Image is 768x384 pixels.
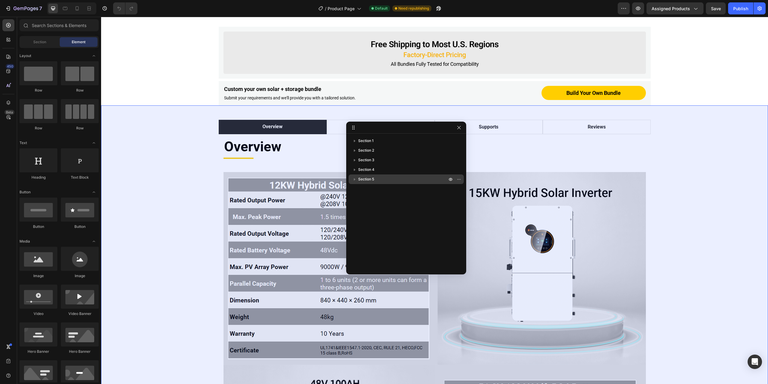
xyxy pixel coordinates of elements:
span: Assigned Products [652,5,690,12]
div: Row [19,125,57,131]
span: Element [72,39,85,45]
button: 7 [2,2,45,14]
input: Search Sections & Elements [19,19,99,31]
p: Supports [378,107,397,114]
button: Assigned Products [646,2,703,14]
span: Toggle open [89,237,99,246]
div: Hero Banner [19,349,57,354]
div: Image [61,273,99,279]
div: Image [19,273,57,279]
p: Tech Specs [267,107,292,114]
span: Text [19,140,27,146]
span: Layout [19,53,31,59]
div: Video [19,311,57,316]
span: Media [19,239,30,244]
span: Section 1 [358,138,373,144]
h2: Overview [122,122,545,137]
div: Text Block [61,175,99,180]
span: Save [711,6,721,11]
div: Row [61,125,99,131]
p: Overview [161,106,181,113]
div: Hero Banner [61,349,99,354]
span: Section [33,39,46,45]
span: Toggle open [89,138,99,148]
button: Save [706,2,726,14]
div: Row [19,88,57,93]
span: Section 4 [358,167,374,173]
span: Product Page [328,5,355,12]
button: Publish [728,2,753,14]
span: / [325,5,326,12]
div: Open Intercom Messenger [748,355,762,369]
div: Video Banner [61,311,99,316]
span: Toggle open [89,187,99,197]
div: Heading [19,175,57,180]
span: Section 3 [358,157,374,163]
p: Submit your requirements and we'll provide you with a tailored solution. [123,79,435,83]
p: 7 [39,5,42,12]
p: Reviews [487,107,505,114]
span: Need republishing [398,6,429,11]
div: Publish [733,5,748,12]
span: Default [375,6,388,11]
div: Button [19,224,57,229]
div: Row [61,88,99,93]
span: Button [19,189,31,195]
div: 450 [6,64,14,69]
span: Section 5 [358,176,374,182]
span: Toggle open [89,51,99,61]
div: Button [61,224,99,229]
button: Build Your Own Bundle [440,69,545,83]
iframe: Design area [101,17,768,384]
div: Undo/Redo [113,2,137,14]
div: Beta [4,110,14,115]
span: Section 2 [358,147,374,153]
strong: Custom your own solar + storage bundle [123,69,220,75]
